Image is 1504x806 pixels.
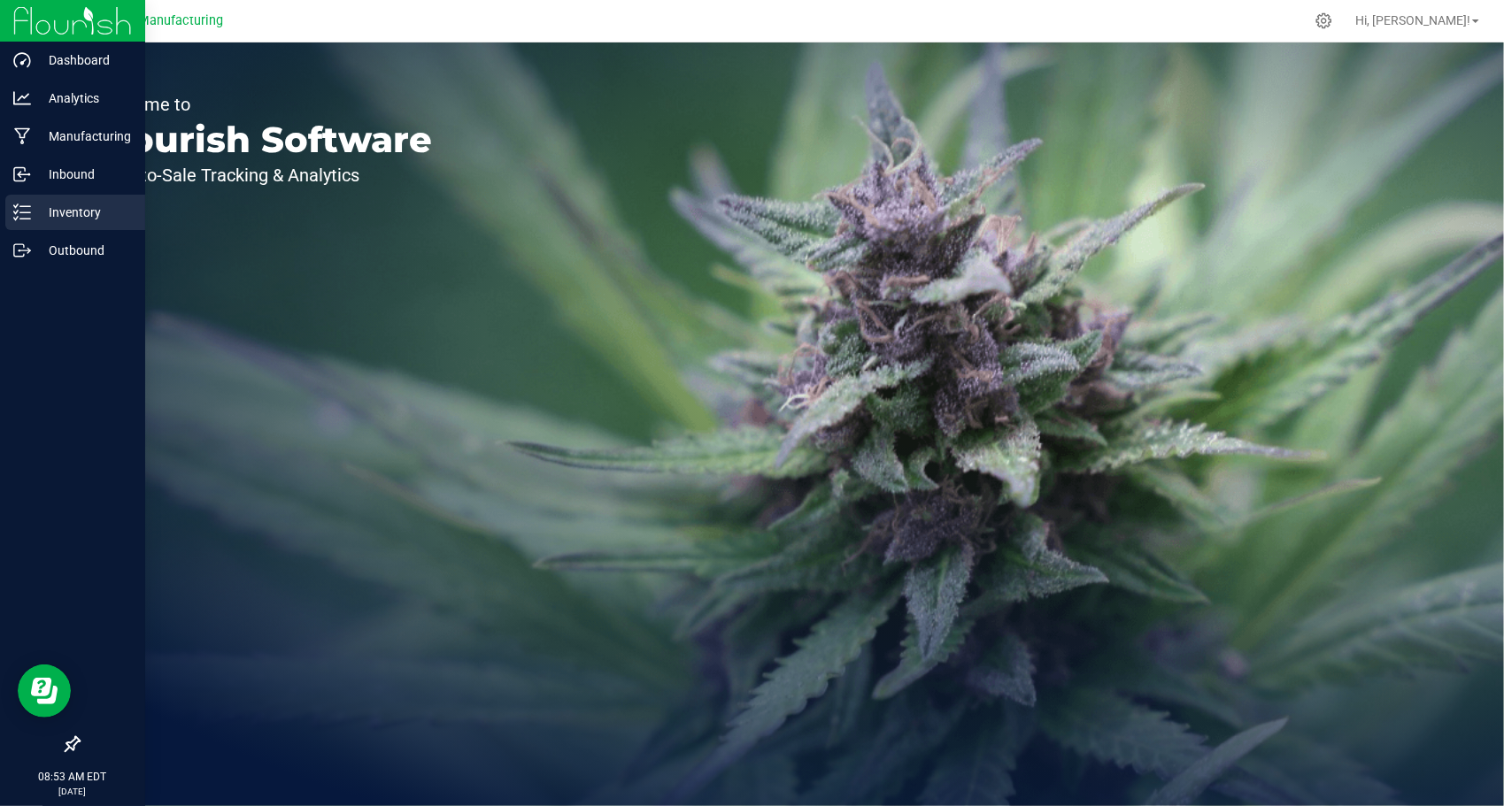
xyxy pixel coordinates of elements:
[8,785,137,798] p: [DATE]
[13,165,31,183] inline-svg: Inbound
[13,127,31,145] inline-svg: Manufacturing
[13,51,31,69] inline-svg: Dashboard
[31,126,137,147] p: Manufacturing
[96,166,432,184] p: Seed-to-Sale Tracking & Analytics
[31,88,137,109] p: Analytics
[13,242,31,259] inline-svg: Outbound
[31,50,137,71] p: Dashboard
[8,769,137,785] p: 08:53 AM EDT
[18,664,71,718] iframe: Resource center
[1355,13,1470,27] span: Hi, [PERSON_NAME]!
[13,89,31,107] inline-svg: Analytics
[138,13,223,28] span: Manufacturing
[31,240,137,261] p: Outbound
[96,122,432,157] p: Flourish Software
[31,202,137,223] p: Inventory
[1313,12,1335,29] div: Manage settings
[96,96,432,113] p: Welcome to
[13,203,31,221] inline-svg: Inventory
[31,164,137,185] p: Inbound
